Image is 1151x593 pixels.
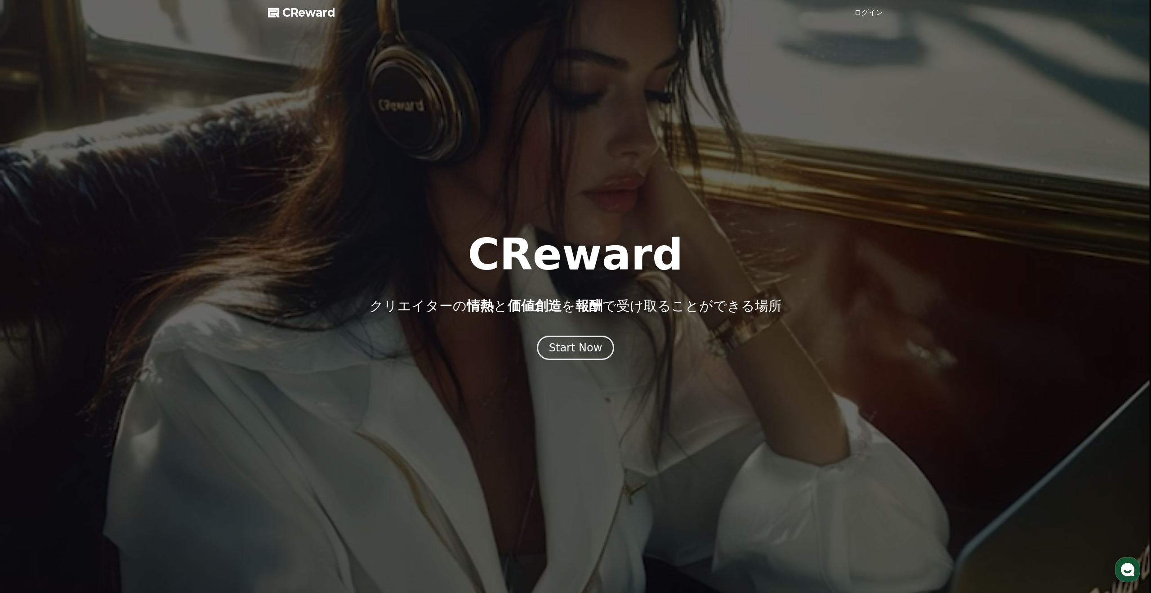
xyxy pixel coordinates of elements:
[549,341,602,355] div: Start Now
[537,336,615,360] button: Start Now
[467,298,494,314] span: 情熱
[854,7,883,18] a: ログイン
[268,5,335,20] a: CReward
[282,5,335,20] span: CReward
[370,298,782,314] p: クリエイターの と を で受け取ることができる場所
[537,345,615,353] a: Start Now
[508,298,562,314] span: 価値創造
[468,233,683,276] h1: CReward
[575,298,602,314] span: 報酬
